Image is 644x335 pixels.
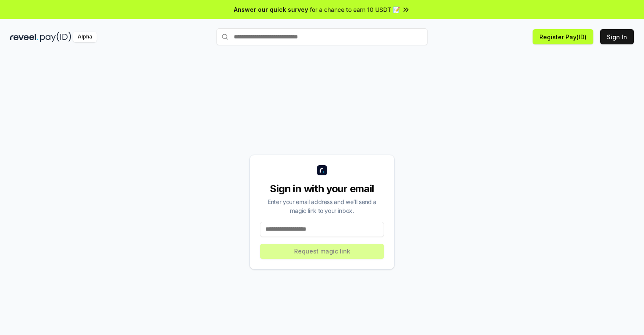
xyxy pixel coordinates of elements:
span: Answer our quick survey [234,5,308,14]
div: Enter your email address and we’ll send a magic link to your inbox. [260,197,384,215]
div: Alpha [73,32,97,42]
button: Sign In [600,29,634,44]
span: for a chance to earn 10 USDT 📝 [310,5,400,14]
img: logo_small [317,165,327,175]
button: Register Pay(ID) [533,29,593,44]
img: reveel_dark [10,32,38,42]
div: Sign in with your email [260,182,384,196]
img: pay_id [40,32,71,42]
